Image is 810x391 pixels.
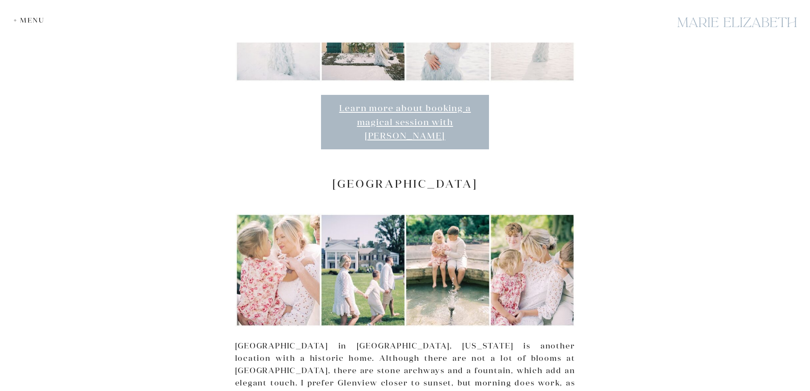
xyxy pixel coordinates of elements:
[235,177,575,190] h2: [GEOGRAPHIC_DATA]
[235,213,575,327] img: Maryland Photoshoot Locations - Collage Of 3 Images From Family Photo Session At Glenview Mansion...
[321,95,489,149] a: Learn more about booking a magical session with [PERSON_NAME]
[14,16,49,24] div: + Menu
